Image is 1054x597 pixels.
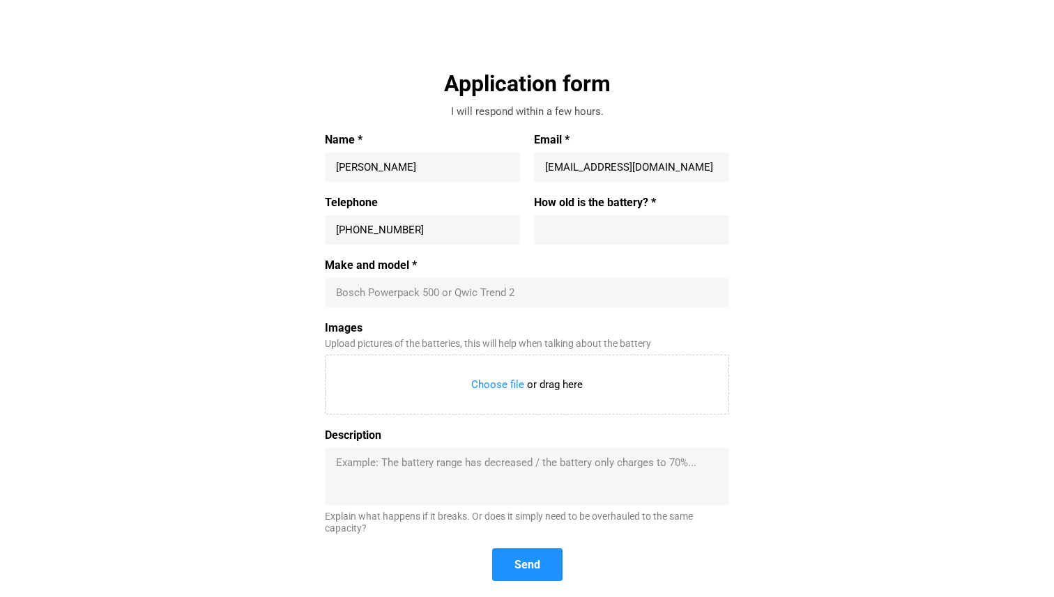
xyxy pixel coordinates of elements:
font: Application form [444,70,611,97]
font: Upload pictures of the batteries, this will help when talking about the battery [325,338,651,349]
font: Explain what happens if it breaks. Or does it simply need to be overhauled to the same capacity? [325,511,693,534]
font: Images [325,321,362,334]
font: Name * [325,133,362,146]
font: Send [514,558,540,571]
label: Email * [534,133,729,147]
input: Email * [545,160,718,174]
font: How old is the battery? * [534,196,656,209]
font: Description [325,428,381,442]
button: Send [492,548,563,581]
font: I will respond within a few hours. [451,105,604,118]
font: Make and model * [325,258,417,272]
input: Name * [336,160,509,174]
font: Telephone [325,196,378,209]
input: +31 647493275 [336,223,509,237]
input: Make and model * [336,286,718,300]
